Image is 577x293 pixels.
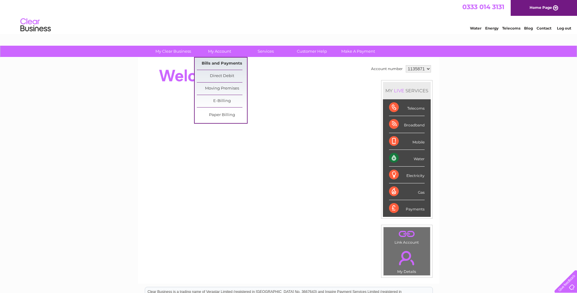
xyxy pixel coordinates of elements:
[241,46,291,57] a: Services
[462,3,504,11] a: 0333 014 3131
[383,246,430,276] td: My Details
[197,109,247,121] a: Paper Billing
[385,229,429,239] a: .
[197,70,247,82] a: Direct Debit
[502,26,520,30] a: Telecoms
[383,227,430,246] td: Link Account
[389,116,425,133] div: Broadband
[20,16,51,34] img: logo.png
[537,26,551,30] a: Contact
[370,64,404,74] td: Account number
[148,46,198,57] a: My Clear Business
[197,83,247,95] a: Moving Premises
[389,200,425,217] div: Payments
[389,167,425,183] div: Electricity
[287,46,337,57] a: Customer Help
[389,150,425,167] div: Water
[383,82,431,99] div: MY SERVICES
[393,88,405,94] div: LIVE
[524,26,533,30] a: Blog
[470,26,481,30] a: Water
[557,26,571,30] a: Log out
[389,99,425,116] div: Telecoms
[389,183,425,200] div: Gas
[485,26,499,30] a: Energy
[197,95,247,107] a: E-Billing
[194,46,245,57] a: My Account
[145,3,433,30] div: Clear Business is a trading name of Verastar Limited (registered in [GEOGRAPHIC_DATA] No. 3667643...
[333,46,383,57] a: Make A Payment
[389,133,425,150] div: Mobile
[197,58,247,70] a: Bills and Payments
[385,247,429,269] a: .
